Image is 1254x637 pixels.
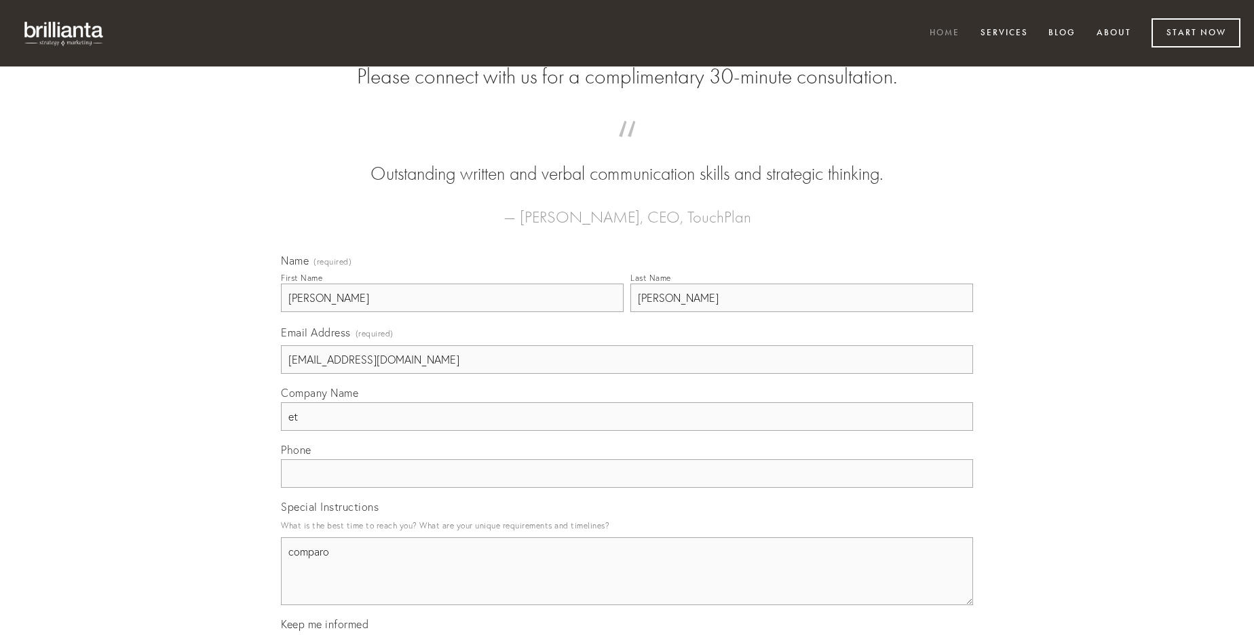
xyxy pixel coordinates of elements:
[14,14,115,53] img: brillianta - research, strategy, marketing
[356,324,394,343] span: (required)
[1040,22,1084,45] a: Blog
[303,134,951,187] blockquote: Outstanding written and verbal communication skills and strategic thinking.
[281,254,309,267] span: Name
[1152,18,1240,47] a: Start Now
[281,273,322,283] div: First Name
[1088,22,1140,45] a: About
[281,64,973,90] h2: Please connect with us for a complimentary 30-minute consultation.
[281,386,358,400] span: Company Name
[281,617,368,631] span: Keep me informed
[281,500,379,514] span: Special Instructions
[281,443,311,457] span: Phone
[281,516,973,535] p: What is the best time to reach you? What are your unique requirements and timelines?
[303,187,951,231] figcaption: — [PERSON_NAME], CEO, TouchPlan
[313,258,351,266] span: (required)
[281,537,973,605] textarea: comparo
[303,134,951,161] span: “
[281,326,351,339] span: Email Address
[972,22,1037,45] a: Services
[630,273,671,283] div: Last Name
[921,22,968,45] a: Home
